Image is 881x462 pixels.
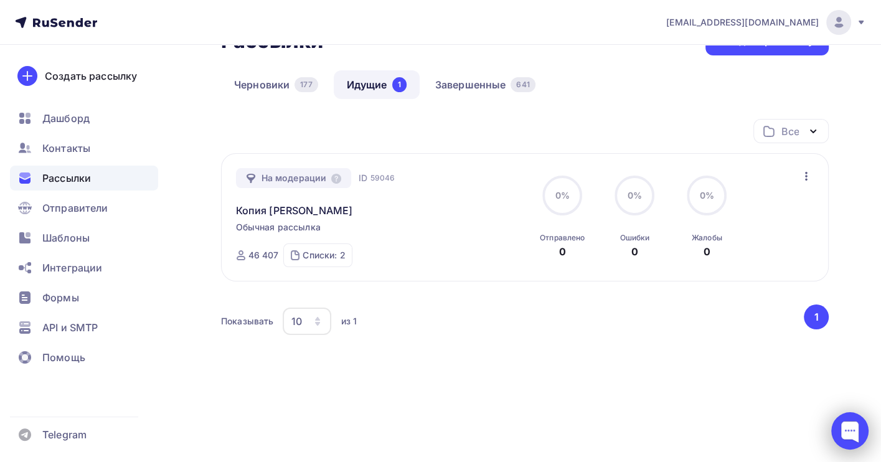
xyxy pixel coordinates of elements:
div: 177 [294,77,318,92]
div: 0 [704,244,710,259]
a: Контакты [10,136,158,161]
div: Ошибки [620,233,649,243]
span: ID [359,172,367,184]
div: 10 [291,314,302,329]
a: [EMAIL_ADDRESS][DOMAIN_NAME] [666,10,866,35]
ul: Pagination [802,304,829,329]
div: Все [781,124,799,139]
div: 0 [559,244,566,259]
button: Go to page 1 [804,304,829,329]
a: Дашборд [10,106,158,131]
a: Черновики177 [221,70,331,99]
a: Рассылки [10,166,158,191]
div: Жалобы [692,233,722,243]
div: из 1 [341,315,357,328]
span: Интеграции [42,260,102,275]
span: [EMAIL_ADDRESS][DOMAIN_NAME] [666,16,819,29]
a: Завершенные641 [422,70,549,99]
a: Формы [10,285,158,310]
div: На модерации [236,168,352,188]
span: 0% [700,190,714,200]
a: Идущие1 [334,70,420,99]
span: Контакты [42,141,90,156]
span: Обычная рассылка [236,221,321,233]
a: Копия [PERSON_NAME] [236,203,353,218]
button: Все [753,119,829,143]
span: API и SMTP [42,320,98,335]
div: 641 [511,77,535,92]
span: 0% [628,190,642,200]
span: Шаблоны [42,230,90,245]
span: Telegram [42,427,87,442]
div: Создать рассылку [45,68,137,83]
div: 1 [392,77,407,92]
span: Отправители [42,200,108,215]
div: Показывать [221,315,273,328]
a: Шаблоны [10,225,158,250]
div: 46 407 [248,249,279,262]
div: Списки: 2 [303,249,345,262]
span: 59046 [370,172,395,184]
span: Рассылки [42,171,91,186]
span: Формы [42,290,79,305]
a: Отправители [10,196,158,220]
div: 0 [631,244,638,259]
button: 10 [282,307,332,336]
span: Дашборд [42,111,90,126]
div: Отправлено [540,233,585,243]
span: Помощь [42,350,85,365]
span: 0% [555,190,570,200]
